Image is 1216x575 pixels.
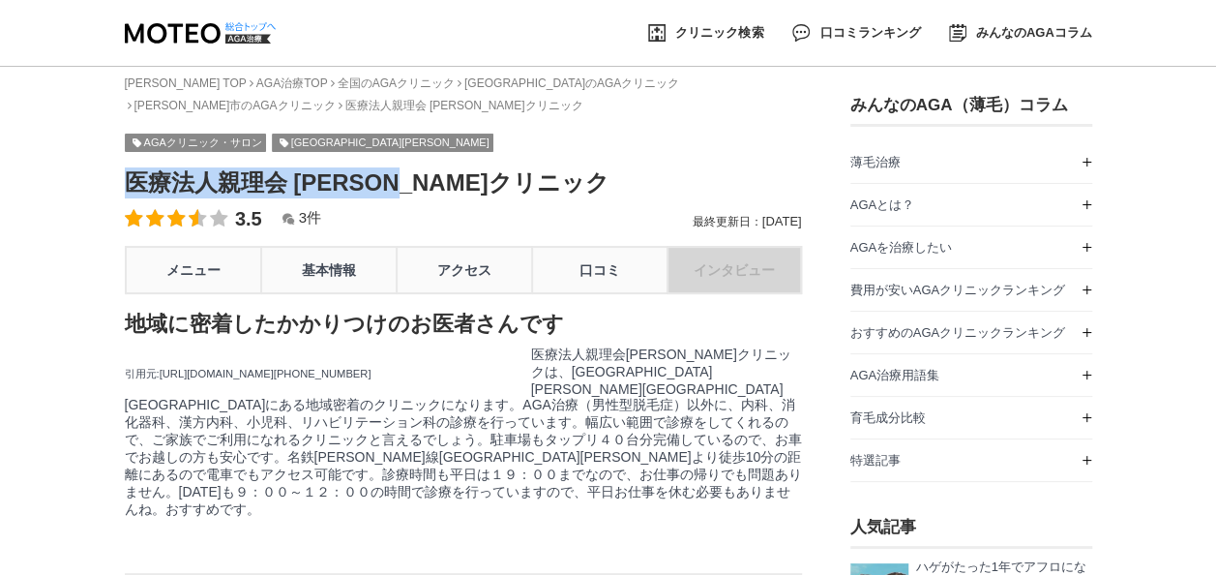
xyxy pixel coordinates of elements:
[976,26,1092,39] span: みんなのAGAコラム
[160,368,371,379] a: [URL][DOMAIN_NAME][PHONE_NUMBER]
[850,227,1092,268] a: AGAを治療したい
[850,269,1092,311] a: 費用が安いAGAクリニックランキング
[850,325,1065,340] span: おすすめのAGAクリニックランキング
[648,24,666,42] img: AGA クリニック検索
[125,347,802,519] p: 医療法人親理会[PERSON_NAME]クリニックは、[GEOGRAPHIC_DATA][PERSON_NAME][GEOGRAPHIC_DATA][GEOGRAPHIC_DATA]にある地域密...
[850,439,1092,481] a: 特選記事
[125,23,271,44] img: MOTEO AGA
[850,184,1092,226] a: AGAとは？
[850,155,901,169] span: 薄毛治療
[792,24,810,41] img: AGA 口コミランキング
[235,208,262,230] span: 3.5
[299,209,321,226] span: 3件
[256,76,328,90] a: AGA治療TOP
[338,76,455,90] a: 全国のAGAクリニック
[949,20,1091,45] a: みんなのAGAコラム
[125,367,511,381] p: 引用元:
[531,246,667,294] a: 口コミ
[648,20,763,45] a: クリニック検索
[339,97,583,115] li: 医療法人親理会 [PERSON_NAME]クリニック
[850,197,914,212] span: AGAとは？
[675,26,763,39] span: クリニック検索
[850,312,1092,353] a: おすすめのAGAクリニックランキング
[850,397,1092,439] a: 育毛成分比較
[224,21,277,32] img: logo
[949,24,965,42] img: みんなのAGAコラム
[125,76,247,90] a: [PERSON_NAME] TOP
[850,141,1092,183] a: 薄毛治療
[125,310,802,339] h2: 地域に密着したかかりつけのお医者さんです
[125,246,260,294] a: メニュー
[850,516,1092,549] h3: 人気記事
[667,246,802,294] a: インタビュー
[850,240,952,255] span: AGAを治療したい
[850,453,901,468] span: 特選記事
[125,134,266,152] a: AGAクリニック・サロン
[850,368,939,382] span: AGA治療用語集
[850,410,926,425] span: 育毛成分比較
[850,283,1065,297] span: 費用が安いAGAクリニックランキング
[819,26,920,39] span: 口コミランキング
[792,20,920,45] a: 口コミランキング
[272,134,493,152] a: [GEOGRAPHIC_DATA][PERSON_NAME]
[850,94,1092,116] h3: みんなのAGA（薄毛）コラム
[134,99,336,112] a: [PERSON_NAME]市のAGAクリニック
[693,214,802,230] div: [DATE]
[693,215,762,228] span: 最終更新日：
[260,246,396,294] a: 基本情報
[850,354,1092,396] a: AGA治療用語集
[464,76,679,90] a: [GEOGRAPHIC_DATA]のAGAクリニック
[125,167,802,198] h1: 医療法人親理会 [PERSON_NAME]クリニック
[396,246,531,294] a: アクセス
